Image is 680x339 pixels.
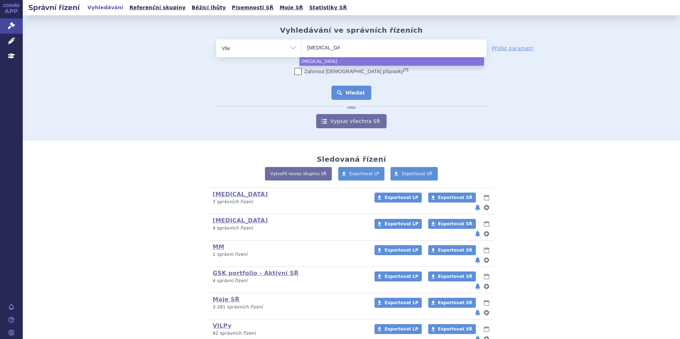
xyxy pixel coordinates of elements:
a: Vyhledávání [85,3,126,12]
label: Zahrnout [DEMOGRAPHIC_DATA] přípravky [294,68,408,75]
span: Exportovat SŘ [438,327,472,332]
button: lhůty [483,246,490,254]
h2: Vyhledávání ve správních řízeních [280,26,423,34]
a: Exportovat LP [374,298,422,308]
button: lhůty [483,298,490,307]
a: Exportovat LP [374,324,422,334]
button: notifikace [474,282,481,291]
button: nastavení [483,203,490,212]
span: Exportovat SŘ [438,195,472,200]
p: 92 správních řízení [213,330,365,337]
a: Exportovat LP [374,219,422,229]
a: Referenční skupiny [127,3,188,12]
h2: Správní řízení [23,2,85,12]
a: Vypsat všechna SŘ [316,114,387,128]
a: Exportovat SŘ [428,271,476,281]
a: Písemnosti SŘ [230,3,276,12]
a: Vytvořit novou skupinu SŘ [265,167,332,181]
i: nebo [344,106,360,110]
a: Exportovat LP [338,167,385,181]
a: VILPy [213,322,232,329]
p: 9 správních řízení [213,225,365,231]
p: 1 správní řízení [213,252,365,258]
button: lhůty [483,272,490,281]
button: nastavení [483,230,490,238]
button: nastavení [483,282,490,291]
button: lhůty [483,220,490,228]
button: lhůty [483,325,490,333]
a: Exportovat SŘ [391,167,438,181]
a: Statistiky SŘ [307,3,349,12]
button: Hledat [331,86,372,100]
button: notifikace [474,230,481,238]
span: Exportovat SŘ [438,221,472,226]
abbr: (?) [403,68,408,72]
a: Moje SŘ [213,296,239,303]
span: Exportovat LP [384,221,418,226]
span: Exportovat LP [384,300,418,305]
a: Exportovat LP [374,245,422,255]
a: Moje SŘ [277,3,305,12]
button: notifikace [474,203,481,212]
a: GSK portfolio - Aktivní SŘ [213,270,299,276]
a: Exportovat SŘ [428,193,476,203]
h2: Sledovaná řízení [317,155,386,163]
span: Exportovat SŘ [438,300,472,305]
span: Exportovat LP [384,248,418,253]
button: lhůty [483,193,490,202]
span: Exportovat LP [384,195,418,200]
a: Exportovat SŘ [428,324,476,334]
p: 7 správních řízení [213,199,365,205]
a: Exportovat LP [374,271,422,281]
a: [MEDICAL_DATA] [213,191,268,198]
span: Exportovat SŘ [438,248,472,253]
span: Exportovat LP [350,171,379,176]
a: Exportovat SŘ [428,298,476,308]
p: 4 správní řízení [213,278,365,284]
a: Exportovat LP [374,193,422,203]
a: Exportovat SŘ [428,245,476,255]
span: Exportovat LP [384,327,418,332]
button: nastavení [483,308,490,317]
a: [MEDICAL_DATA] [213,217,268,224]
span: Exportovat SŘ [402,171,432,176]
span: Exportovat LP [384,274,418,279]
p: 3 281 správních řízení [213,304,365,310]
button: notifikace [474,256,481,264]
a: Běžící lhůty [190,3,228,12]
button: notifikace [474,308,481,317]
span: Exportovat SŘ [438,274,472,279]
a: Exportovat SŘ [428,219,476,229]
a: MM [213,243,224,250]
li: [MEDICAL_DATA] [299,57,484,66]
button: nastavení [483,256,490,264]
a: Přidat parametr [492,45,533,52]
